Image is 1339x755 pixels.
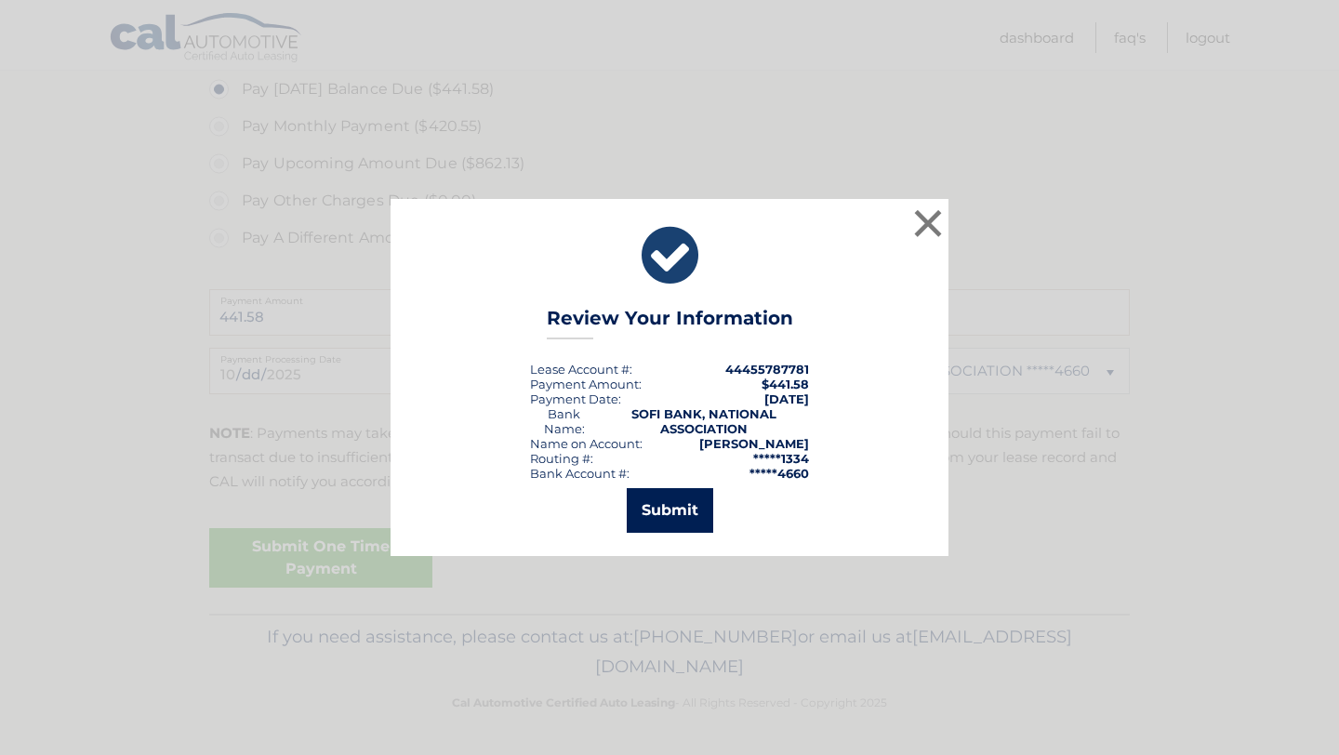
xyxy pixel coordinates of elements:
div: : [530,391,621,406]
div: Bank Name: [530,406,598,436]
span: [DATE] [764,391,809,406]
button: × [909,205,947,242]
div: Routing #: [530,451,593,466]
strong: [PERSON_NAME] [699,436,809,451]
strong: 44455787781 [725,362,809,377]
h3: Review Your Information [547,307,793,339]
button: Submit [627,488,713,533]
span: $441.58 [762,377,809,391]
div: Lease Account #: [530,362,632,377]
strong: SOFI BANK, NATIONAL ASSOCIATION [631,406,776,436]
div: Bank Account #: [530,466,630,481]
div: Payment Amount: [530,377,642,391]
span: Payment Date [530,391,618,406]
div: Name on Account: [530,436,643,451]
